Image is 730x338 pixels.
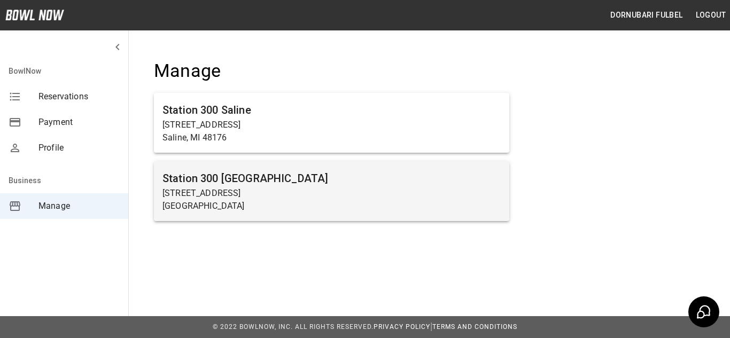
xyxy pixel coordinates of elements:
[5,10,64,20] img: logo
[162,200,501,213] p: [GEOGRAPHIC_DATA]
[162,170,501,187] h6: Station 300 [GEOGRAPHIC_DATA]
[432,323,517,331] a: Terms and Conditions
[162,119,501,131] p: [STREET_ADDRESS]
[213,323,374,331] span: © 2022 BowlNow, Inc. All Rights Reserved.
[374,323,430,331] a: Privacy Policy
[38,142,120,154] span: Profile
[38,116,120,129] span: Payment
[162,101,501,119] h6: Station 300 Saline
[154,60,509,82] h4: Manage
[162,131,501,144] p: Saline, MI 48176
[38,90,120,103] span: Reservations
[606,5,687,25] button: Dornubari Fulbel
[692,5,730,25] button: Logout
[38,200,120,213] span: Manage
[162,187,501,200] p: [STREET_ADDRESS]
